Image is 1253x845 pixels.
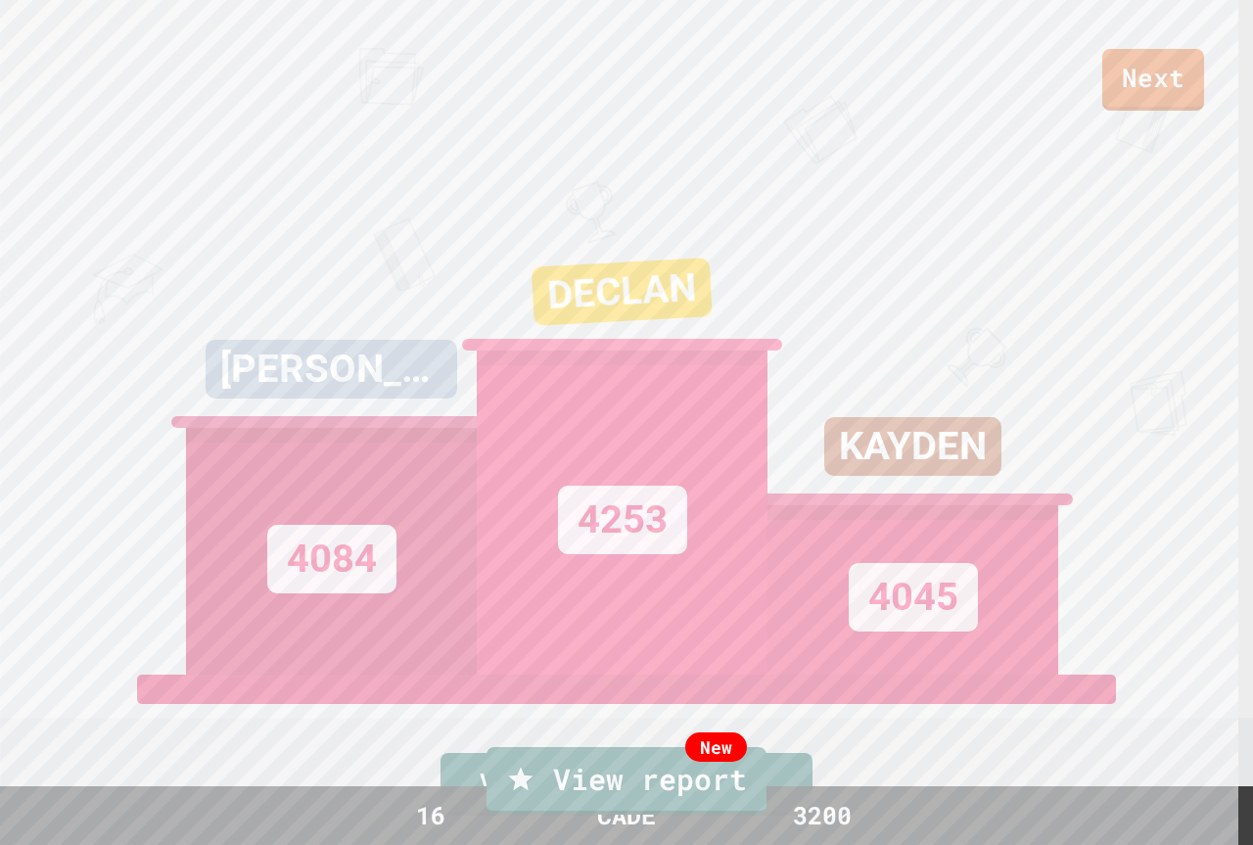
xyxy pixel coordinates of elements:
div: 4045 [849,563,978,632]
div: KAYDEN [824,417,1001,476]
div: New [685,732,747,762]
a: View report [487,747,766,815]
div: [PERSON_NAME] [206,340,457,399]
div: 4253 [558,486,687,554]
a: Next [1102,49,1204,111]
div: 4084 [267,525,396,593]
div: DECLAN [531,258,712,326]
